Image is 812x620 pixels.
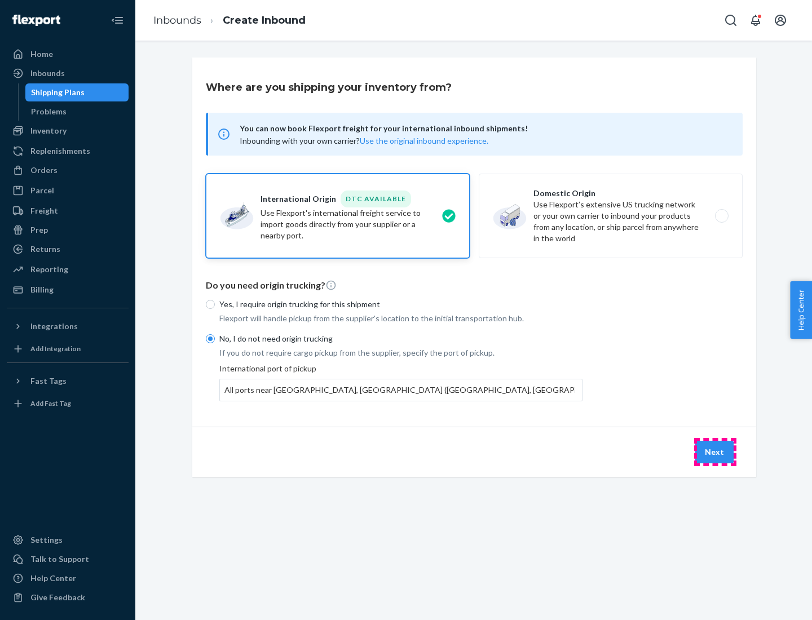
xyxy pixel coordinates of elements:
[695,441,734,463] button: Next
[744,9,767,32] button: Open notifications
[7,240,129,258] a: Returns
[30,185,54,196] div: Parcel
[7,317,129,335] button: Integrations
[30,284,54,295] div: Billing
[30,205,58,216] div: Freight
[240,122,729,135] span: You can now book Flexport freight for your international inbound shipments!
[31,87,85,98] div: Shipping Plans
[25,103,129,121] a: Problems
[30,68,65,79] div: Inbounds
[720,9,742,32] button: Open Search Box
[7,260,129,278] a: Reporting
[7,221,129,239] a: Prep
[106,9,129,32] button: Close Navigation
[30,344,81,353] div: Add Integration
[7,64,129,82] a: Inbounds
[7,181,129,200] a: Parcel
[7,161,129,179] a: Orders
[206,300,215,309] input: Yes, I require origin trucking for this shipment
[360,135,488,147] button: Use the original inbound experience.
[240,136,488,145] span: Inbounding with your own carrier?
[7,45,129,63] a: Home
[30,592,85,603] div: Give Feedback
[219,299,582,310] p: Yes, I require origin trucking for this shipment
[769,9,792,32] button: Open account menu
[30,573,76,584] div: Help Center
[7,569,129,587] a: Help Center
[223,14,306,26] a: Create Inbound
[30,165,58,176] div: Orders
[790,281,812,339] button: Help Center
[206,80,452,95] h3: Where are you shipping your inventory from?
[7,395,129,413] a: Add Fast Tag
[7,531,129,549] a: Settings
[7,122,129,140] a: Inventory
[7,550,129,568] a: Talk to Support
[219,347,582,358] p: If you do not require cargo pickup from the supplier, specify the port of pickup.
[7,588,129,606] button: Give Feedback
[206,279,743,292] p: Do you need origin trucking?
[7,202,129,220] a: Freight
[206,334,215,343] input: No, I do not need origin trucking
[31,106,67,117] div: Problems
[30,243,60,255] div: Returns
[12,15,60,26] img: Flexport logo
[30,398,71,408] div: Add Fast Tag
[30,125,67,136] div: Inventory
[219,363,582,401] div: International port of pickup
[144,4,315,37] ol: breadcrumbs
[30,264,68,275] div: Reporting
[7,281,129,299] a: Billing
[7,142,129,160] a: Replenishments
[219,313,582,324] p: Flexport will handle pickup from the supplier's location to the initial transportation hub.
[30,534,63,546] div: Settings
[25,83,129,101] a: Shipping Plans
[30,48,53,60] div: Home
[219,333,582,344] p: No, I do not need origin trucking
[153,14,201,26] a: Inbounds
[30,224,48,236] div: Prep
[30,145,90,157] div: Replenishments
[7,340,129,358] a: Add Integration
[30,375,67,387] div: Fast Tags
[30,321,78,332] div: Integrations
[7,372,129,390] button: Fast Tags
[30,553,89,565] div: Talk to Support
